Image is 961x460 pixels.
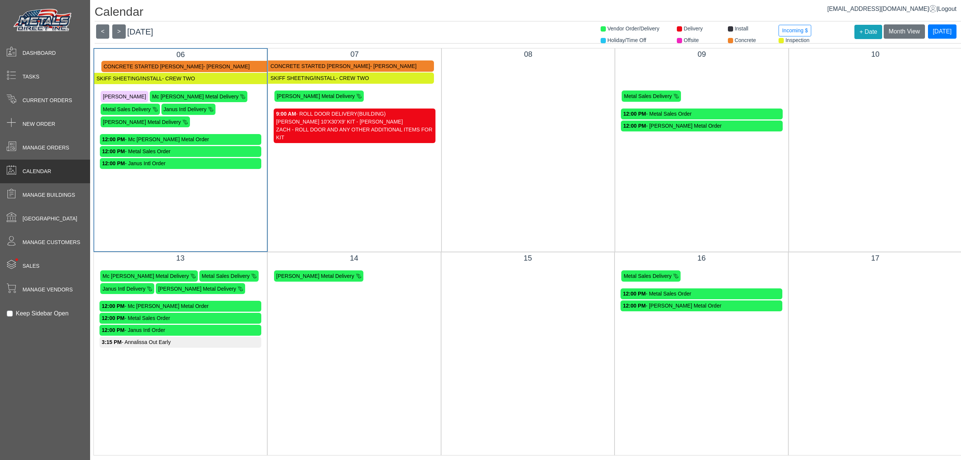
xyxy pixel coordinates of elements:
[273,252,435,264] div: 14
[735,26,749,32] span: Install
[23,238,80,246] span: Manage Customers
[23,286,73,294] span: Manage Vendors
[447,48,609,60] div: 08
[623,111,646,117] strong: 12:00 PM
[103,119,181,125] span: [PERSON_NAME] Metal Delivery
[623,302,780,310] div: - [PERSON_NAME] Metal Order
[102,326,259,334] div: - Janus Intl Order
[884,24,925,39] button: Month View
[785,37,809,43] span: Inspection
[127,27,153,36] span: [DATE]
[23,215,77,223] span: [GEOGRAPHIC_DATA]
[447,252,609,264] div: 15
[112,24,125,39] button: >
[102,273,189,279] span: Mc [PERSON_NAME] Metal Delivery
[827,6,937,12] a: [EMAIL_ADDRESS][DOMAIN_NAME]
[276,126,433,142] div: ZACH - ROLL DOOR AND ANY OTHER ADDITIONAL ITEMS FOR KIT
[16,309,69,318] label: Keep Sidebar Open
[96,75,162,81] span: SKIFF SHEETING/INSTALL
[623,110,780,118] div: - Metal Sales Order
[270,63,370,69] span: CONCRETE STARTED [PERSON_NAME]
[277,93,355,99] span: [PERSON_NAME] Metal Delivery
[623,291,646,297] strong: 12:00 PM
[607,26,660,32] span: Vendor Order/Delivery
[102,136,259,143] div: - Mc [PERSON_NAME] Metal Order
[684,26,703,32] span: Delivery
[270,75,336,81] span: SKIFF SHEETING/INSTALL
[623,290,780,298] div: - Metal Sales Order
[104,63,203,69] span: CONCRETE STARTED [PERSON_NAME]
[102,148,125,154] strong: 12:00 PM
[11,7,75,35] img: Metals Direct Inc Logo
[23,120,55,128] span: New Order
[23,144,69,152] span: Manage Orders
[889,28,920,35] span: Month View
[23,49,56,57] span: Dashboard
[276,111,296,117] strong: 9:00 AM
[102,302,259,310] div: - Mc [PERSON_NAME] Metal Order
[102,148,259,155] div: - Metal Sales Order
[7,247,26,272] span: •
[102,327,125,333] strong: 12:00 PM
[102,160,259,167] div: - Janus Intl Order
[102,160,125,166] strong: 12:00 PM
[164,106,206,112] span: Janus Intl Delivery
[23,167,51,175] span: Calendar
[102,285,145,291] span: Janus Intl Delivery
[607,37,646,43] span: Holiday/Time Off
[274,48,435,60] div: 07
[827,5,956,14] div: |
[162,75,195,81] span: - CREW TWO
[102,314,259,322] div: - Metal Sales Order
[23,262,39,270] span: Sales
[158,285,236,291] span: [PERSON_NAME] Metal Delivery
[102,315,125,321] strong: 12:00 PM
[100,49,261,60] div: 06
[102,338,259,346] div: - Annalissa Out Early
[735,37,756,43] span: Concrete
[938,6,956,12] span: Logout
[623,123,646,129] strong: 12:00 PM
[854,25,882,39] button: + Date
[623,303,646,309] strong: 12:00 PM
[95,5,961,21] h1: Calendar
[99,252,261,264] div: 13
[370,63,417,69] span: - [PERSON_NAME]
[103,106,151,112] span: Metal Sales Delivery
[621,48,782,60] div: 09
[23,97,72,104] span: Current Orders
[102,303,125,309] strong: 12:00 PM
[102,136,125,142] strong: 12:00 PM
[103,94,146,100] span: [PERSON_NAME]
[928,24,956,39] button: [DATE]
[621,252,782,264] div: 16
[96,24,109,39] button: <
[152,94,238,100] span: Mc [PERSON_NAME] Metal Delivery
[336,75,369,81] span: - CREW TWO
[795,48,956,60] div: 10
[623,122,780,130] div: - [PERSON_NAME] Metal Order
[276,118,433,126] div: [PERSON_NAME] 10'X30'X9' KIT - [PERSON_NAME]
[23,73,39,81] span: Tasks
[794,252,956,264] div: 17
[779,25,811,36] button: Incoming $
[276,110,433,118] div: - ROLL DOOR DELIVERY
[102,339,122,345] strong: 3:15 PM
[624,93,672,99] span: Metal Sales Delivery
[202,273,250,279] span: Metal Sales Delivery
[276,273,354,279] span: [PERSON_NAME] Metal Delivery
[203,63,250,69] span: - [PERSON_NAME]
[357,111,386,117] span: (BUILDING)
[684,37,699,43] span: Offsite
[624,273,672,279] span: Metal Sales Delivery
[23,191,75,199] span: Manage Buildings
